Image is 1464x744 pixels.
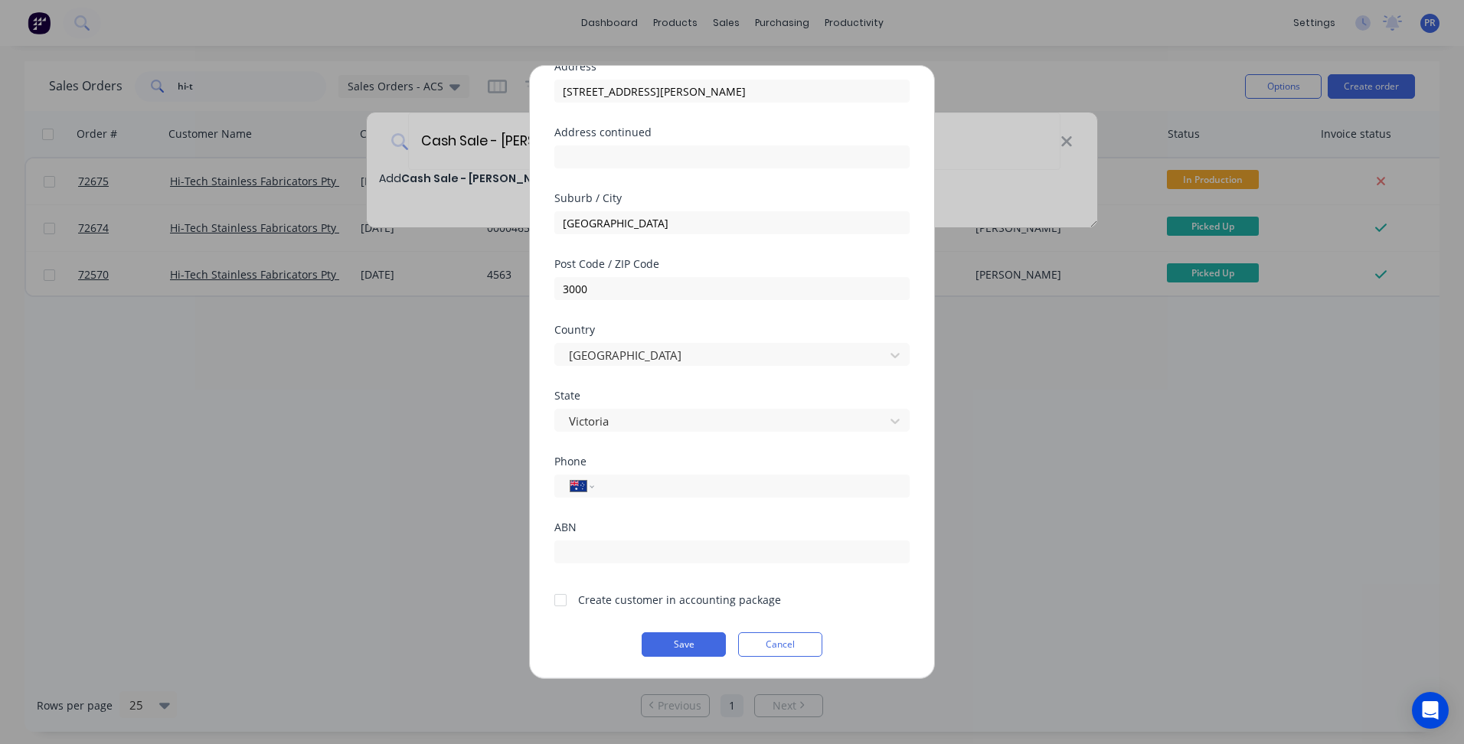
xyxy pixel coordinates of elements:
[554,259,910,269] div: Post Code / ZIP Code
[1412,692,1449,729] div: Open Intercom Messenger
[554,61,910,72] div: Address
[642,632,726,657] button: Save
[554,456,910,467] div: Phone
[554,390,910,401] div: State
[554,522,910,533] div: ABN
[578,592,781,608] div: Create customer in accounting package
[554,193,910,204] div: Suburb / City
[554,325,910,335] div: Country
[738,632,822,657] button: Cancel
[554,127,910,138] div: Address continued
